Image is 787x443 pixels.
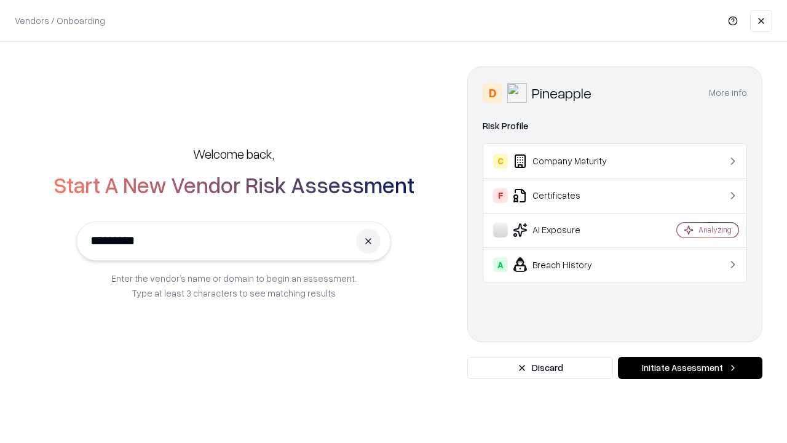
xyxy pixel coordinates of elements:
[507,83,527,103] img: Pineapple
[493,154,640,169] div: Company Maturity
[493,188,508,203] div: F
[483,83,502,103] div: D
[15,14,105,27] p: Vendors / Onboarding
[193,145,274,162] h5: Welcome back,
[618,357,762,379] button: Initiate Assessment
[483,119,747,134] div: Risk Profile
[493,257,508,272] div: A
[493,223,640,237] div: AI Exposure
[532,83,591,103] div: Pineapple
[111,271,357,300] p: Enter the vendor’s name or domain to begin an assessment. Type at least 3 characters to see match...
[467,357,613,379] button: Discard
[698,225,732,235] div: Analyzing
[53,172,414,197] h2: Start A New Vendor Risk Assessment
[493,154,508,169] div: C
[709,82,747,104] button: More info
[493,257,640,272] div: Breach History
[493,188,640,203] div: Certificates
